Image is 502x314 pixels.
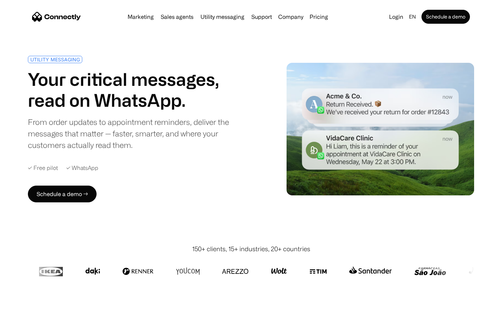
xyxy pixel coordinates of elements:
ul: Language list [14,302,42,312]
div: ✓ WhatsApp [66,165,98,171]
div: UTILITY MESSAGING [30,57,80,62]
a: Support [249,14,275,20]
a: Login [386,12,406,22]
a: Utility messaging [198,14,247,20]
div: 150+ clients, 15+ industries, 20+ countries [192,244,310,254]
a: Schedule a demo [421,10,470,24]
div: en [409,12,416,22]
a: Schedule a demo → [28,186,97,202]
aside: Language selected: English [7,301,42,312]
a: Pricing [307,14,331,20]
div: Company [278,12,303,22]
div: From order updates to appointment reminders, deliver the messages that matter — faster, smarter, ... [28,116,248,151]
h1: Your critical messages, read on WhatsApp. [28,69,248,111]
a: Sales agents [158,14,196,20]
a: Marketing [125,14,157,20]
div: ✓ Free pilot [28,165,58,171]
